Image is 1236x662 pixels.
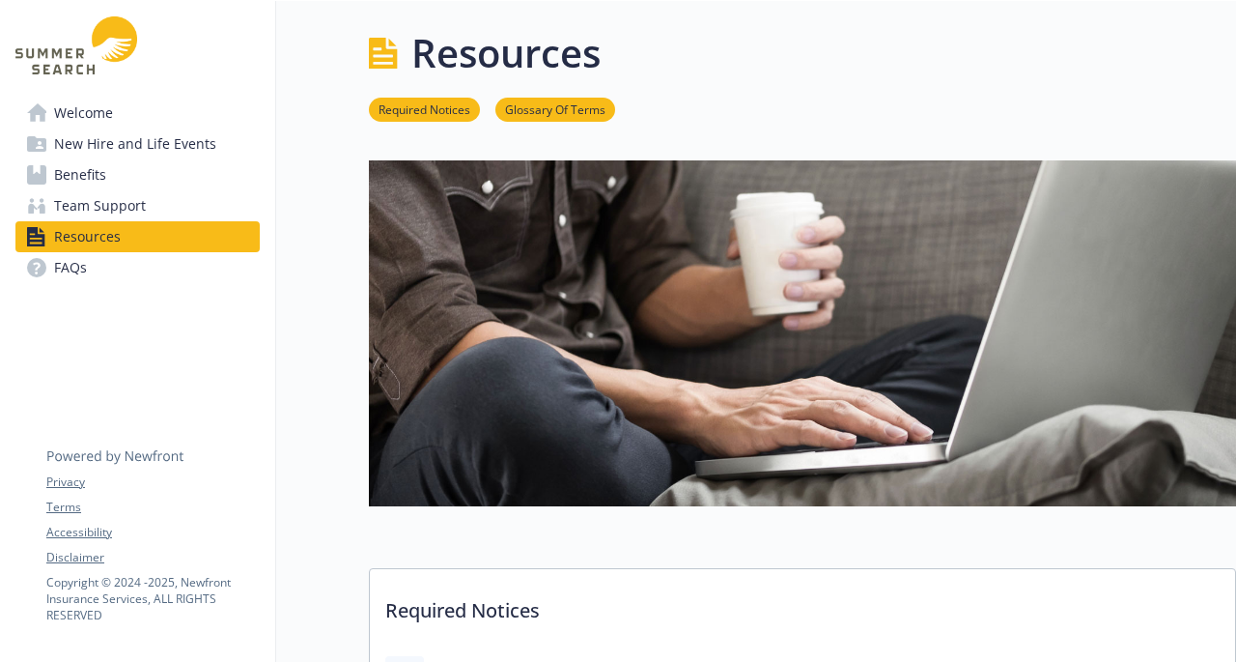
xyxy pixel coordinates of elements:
span: FAQs [54,252,87,283]
p: Copyright © 2024 - 2025 , Newfront Insurance Services, ALL RIGHTS RESERVED [46,574,259,623]
a: Team Support [15,190,260,221]
a: Privacy [46,474,259,491]
a: FAQs [15,252,260,283]
span: Benefits [54,159,106,190]
a: Disclaimer [46,549,259,566]
a: New Hire and Life Events [15,129,260,159]
span: New Hire and Life Events [54,129,216,159]
a: Welcome [15,98,260,129]
a: Accessibility [46,524,259,541]
a: Benefits [15,159,260,190]
a: Required Notices [369,100,480,118]
span: Team Support [54,190,146,221]
h1: Resources [411,24,601,82]
p: Required Notices [370,569,1235,641]
a: Glossary Of Terms [495,100,615,118]
span: Resources [54,221,121,252]
a: Resources [15,221,260,252]
a: Terms [46,499,259,516]
img: resources page banner [369,160,1236,506]
span: Welcome [54,98,113,129]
